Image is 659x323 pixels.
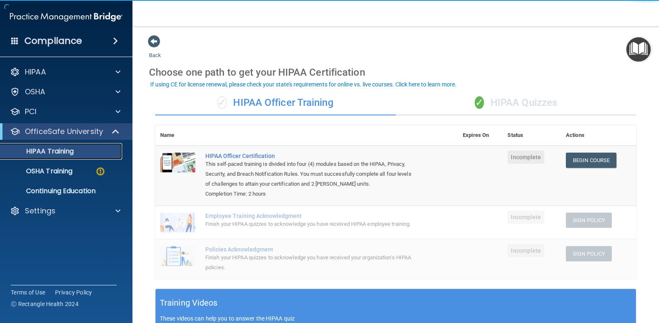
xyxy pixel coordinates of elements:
div: HIPAA Officer Training [155,91,396,115]
th: Actions [561,125,636,146]
img: warning-circle.0cc9ac19.png [95,166,106,177]
div: If using CE for license renewal, please check your state's requirements for online vs. live cours... [150,81,457,87]
div: This self-paced training is divided into four (4) modules based on the HIPAA, Privacy, Security, ... [205,159,416,189]
th: Expires On [458,125,503,146]
a: Terms of Use [11,288,45,297]
span: Incomplete [507,211,544,224]
span: ✓ [217,96,226,109]
p: OfficeSafe University [25,127,103,136]
div: HIPAA Quizzes [396,91,636,115]
p: HIPAA Training [5,147,74,156]
div: Finish your HIPAA quizzes to acknowledge you have received HIPAA employee training. [205,219,416,229]
span: Incomplete [507,151,544,164]
img: PMB logo [10,9,123,25]
a: Back [149,42,161,58]
p: HIPAA [25,67,46,77]
p: These videos can help you to answer the HIPAA quiz [160,315,632,322]
a: HIPAA Officer Certification [205,153,416,159]
div: Policies Acknowledgment [205,246,416,253]
p: PCI [25,107,36,117]
h5: Training Videos [160,296,218,310]
button: Open Resource Center [626,37,651,62]
th: Name [155,125,200,146]
button: If using CE for license renewal, please check your state's requirements for online vs. live cours... [149,80,458,89]
a: Settings [10,206,120,216]
div: Completion Time: 2 hours [205,189,416,199]
div: Employee Training Acknowledgment [205,213,416,219]
a: OSHA [10,87,120,97]
p: Continuing Education [5,187,118,195]
a: PCI [10,107,120,117]
div: Finish your HIPAA quizzes to acknowledge you have received your organization’s HIPAA policies. [205,253,416,273]
button: Sign Policy [566,213,612,228]
p: OSHA [25,87,46,97]
a: OfficeSafe University [10,127,120,136]
span: Incomplete [507,244,544,257]
th: Status [503,125,561,146]
button: Sign Policy [566,246,612,261]
a: Privacy Policy [55,288,92,297]
a: Begin Course [566,153,616,168]
p: Settings [25,206,55,216]
a: HIPAA [10,67,120,77]
p: OSHA Training [5,167,72,175]
span: Ⓒ Rectangle Health 2024 [11,300,79,308]
div: Choose one path to get your HIPAA Certification [149,60,642,84]
h4: Compliance [24,35,82,47]
span: ✓ [475,96,484,109]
